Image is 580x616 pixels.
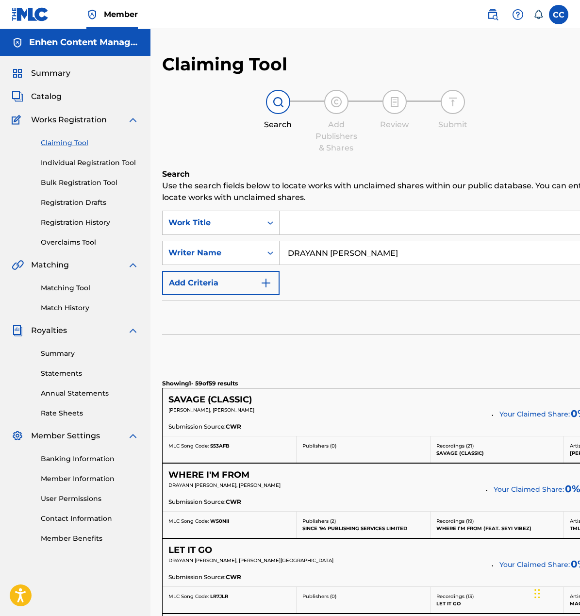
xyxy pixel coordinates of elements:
img: expand [127,430,139,442]
img: Works Registration [12,114,24,126]
span: Submission Source: [168,573,226,582]
img: Accounts [12,37,23,49]
img: Matching [12,259,24,271]
p: Publishers ( 0 ) [302,442,424,450]
h2: Claiming Tool [162,53,287,75]
a: Annual Statements [41,388,139,399]
h5: WHERE I'M FROM [168,469,249,481]
a: Registration Drafts [41,198,139,208]
div: Writer Name [168,247,256,259]
p: Recordings ( 21 ) [436,442,558,450]
span: Submission Source: [168,422,226,431]
a: CatalogCatalog [12,91,62,102]
h5: SAVAGE (CLASSIC) [168,394,252,405]
img: step indicator icon for Review [389,96,400,108]
a: Claiming Tool [41,138,139,148]
div: Review [370,119,419,131]
span: [PERSON_NAME], [PERSON_NAME] [168,407,254,413]
p: SINCE '94 PUBLISHING SERVICES LIMITED [302,525,424,532]
a: Bulk Registration Tool [41,178,139,188]
img: expand [127,259,139,271]
a: Matching Tool [41,283,139,293]
a: Individual Registration Tool [41,158,139,168]
span: CWR [226,498,241,506]
span: Your Claimed Share: [499,560,570,570]
img: step indicator icon for Add Publishers & Shares [331,96,342,108]
img: search [487,9,498,20]
div: User Menu [549,5,568,24]
span: Matching [31,259,69,271]
span: Royalties [31,325,67,336]
div: Work Title [168,217,256,229]
div: Submit [429,119,477,131]
span: Summary [31,67,70,79]
a: Contact Information [41,514,139,524]
a: Statements [41,368,139,379]
span: Your Claimed Share: [494,484,564,495]
button: Add Criteria [162,271,280,295]
span: S53AFB [210,443,230,449]
span: W50NII [210,518,229,524]
p: Recordings ( 19 ) [436,517,558,525]
p: SAVAGE (CLASSIC) [436,450,558,457]
a: Member Information [41,474,139,484]
div: Notifications [533,10,543,19]
img: Catalog [12,91,23,102]
div: Help [508,5,528,24]
img: step indicator icon for Submit [447,96,459,108]
img: Summary [12,67,23,79]
img: expand [127,325,139,336]
p: Showing 1 - 59 of 59 results [162,379,238,388]
p: Publishers ( 2 ) [302,517,424,525]
img: MLC Logo [12,7,49,21]
a: Summary [41,349,139,359]
a: Member Benefits [41,533,139,544]
span: MLC Song Code: [168,443,209,449]
img: expand [127,114,139,126]
img: Member Settings [12,430,23,442]
a: Banking Information [41,454,139,464]
span: Works Registration [31,114,107,126]
img: Top Rightsholder [86,9,98,20]
h5: LET IT GO [168,545,212,556]
a: SummarySummary [12,67,70,79]
div: Drag [534,579,540,608]
img: help [512,9,524,20]
span: MLC Song Code: [168,518,209,524]
div: Add Publishers & Shares [312,119,361,154]
a: Match History [41,303,139,313]
img: 9d2ae6d4665cec9f34b9.svg [260,277,272,289]
span: Catalog [31,91,62,102]
iframe: Resource Center [553,430,580,508]
p: LET IT GO [436,600,558,607]
a: Rate Sheets [41,408,139,418]
p: Recordings ( 13 ) [436,593,558,600]
span: CWR [226,573,241,582]
span: DRAYANN [PERSON_NAME], [PERSON_NAME] [168,482,281,488]
span: Member [104,9,138,20]
span: Your Claimed Share: [499,409,570,419]
span: Submission Source: [168,498,226,506]
p: Publishers ( 0 ) [302,593,424,600]
span: DRAYANN [PERSON_NAME], [PERSON_NAME][GEOGRAPHIC_DATA] [168,557,333,564]
iframe: Chat Widget [531,569,580,616]
span: LR7JLR [210,593,228,599]
span: Member Settings [31,430,100,442]
img: step indicator icon for Search [272,96,284,108]
a: Public Search [483,5,502,24]
a: User Permissions [41,494,139,504]
img: Royalties [12,325,23,336]
h5: Enhen Content Management [29,37,139,48]
span: MLC Song Code: [168,593,209,599]
a: Registration History [41,217,139,228]
div: Search [254,119,302,131]
p: WHERE I’M FROM (FEAT. SEYI VIBEZ) [436,525,558,532]
a: Overclaims Tool [41,237,139,248]
span: CWR [226,422,241,431]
